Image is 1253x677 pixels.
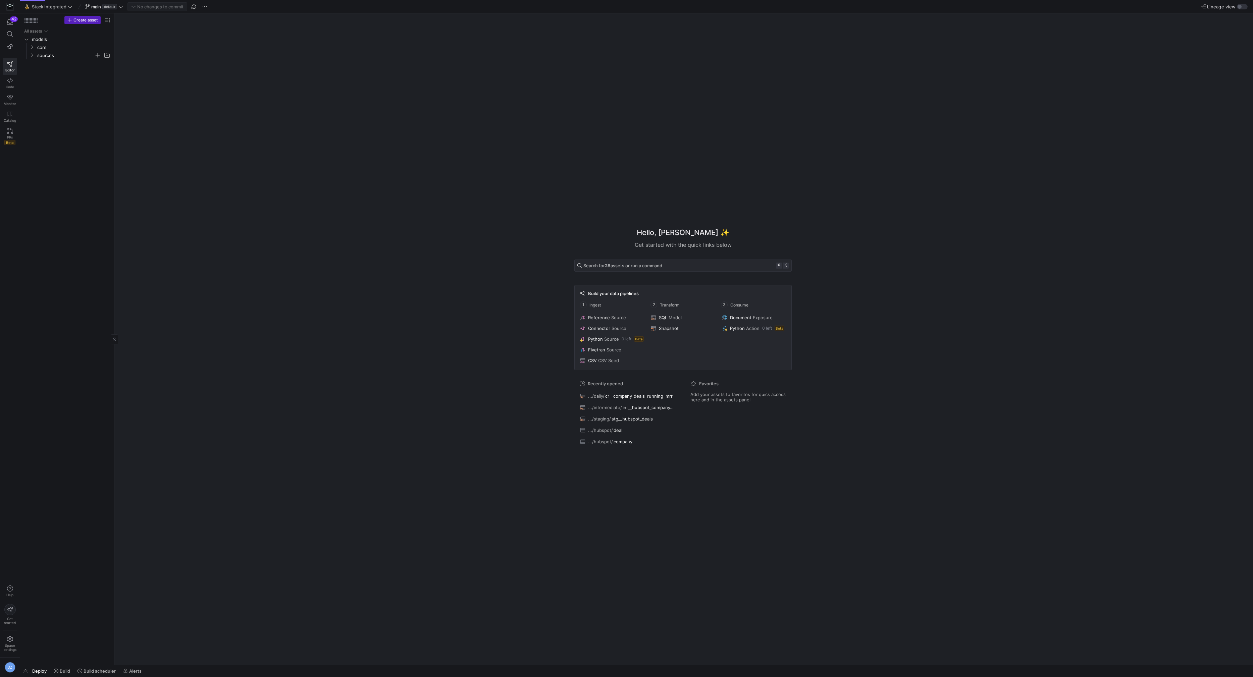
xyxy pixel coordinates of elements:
div: Press SPACE to select this row. [23,43,111,51]
div: 42 [10,16,18,22]
a: https://storage.googleapis.com/y42-prod-data-exchange/images/Yf2Qvegn13xqq0DljGMI0l8d5Zqtiw36EXr8... [3,1,17,12]
span: CSV [588,358,597,363]
div: Press SPACE to select this row. [23,35,111,43]
span: Favorites [699,381,719,386]
span: Lineage view [1207,4,1236,9]
span: Connector [588,326,610,331]
span: default [102,4,117,9]
a: Monitor [3,92,17,108]
button: .../hubspot/company [578,437,677,446]
button: Snapshot [649,324,716,332]
span: Beta [775,326,784,331]
span: 0 left [762,326,772,331]
span: Recently opened [588,381,623,386]
button: Alerts [120,665,145,677]
span: Exposure [753,315,773,320]
button: DocumentExposure [721,314,787,322]
span: Action [746,326,760,331]
span: Python [730,326,745,331]
span: Get started [4,617,16,625]
button: .../hubspot/deal [578,426,677,435]
span: Build your data pipelines [588,291,639,296]
div: Get started with the quick links below [574,241,792,249]
span: Reference [588,315,610,320]
button: .../intermediate/int__hubspot_company_deal_events_long [578,403,677,412]
span: cr__company_deals_running_mrr [605,393,673,399]
button: PythonSource0 leftBeta [579,335,645,343]
span: Deploy [32,668,47,674]
button: Build [51,665,73,677]
h1: Hello, [PERSON_NAME] ✨ [637,227,729,238]
button: Getstarted [3,601,17,627]
span: deal [614,428,622,433]
span: Beta [4,140,15,145]
span: Build scheduler [84,668,116,674]
span: Fivetran [588,347,605,352]
span: sources [37,52,94,59]
div: All assets [24,29,42,34]
a: Editor [3,58,17,75]
button: PythonAction0 leftBeta [721,324,787,332]
a: Catalog [3,108,17,125]
span: Create asset [73,18,98,22]
span: Catalog [4,118,16,122]
button: maindefault [84,2,125,11]
span: 🍌 [24,4,29,9]
button: ReferenceSource [579,314,645,322]
a: Code [3,75,17,92]
span: .../hubspot/ [588,439,613,444]
span: Source [604,336,619,342]
span: .../intermediate/ [588,405,622,410]
a: Spacesettings [3,633,17,655]
button: Search for28assets or run a command⌘k [574,260,792,272]
span: Help [6,593,14,597]
button: Create asset [64,16,101,24]
div: Press SPACE to select this row. [23,51,111,59]
button: Build scheduler [74,665,119,677]
span: core [37,44,110,51]
span: Code [6,85,14,89]
span: Alerts [129,668,142,674]
button: SQLModel [649,314,716,322]
span: .../daily/ [588,393,605,399]
span: 0 left [622,337,631,341]
button: 🍌Stack Integrated [23,2,74,11]
span: Beta [634,336,644,342]
img: https://storage.googleapis.com/y42-prod-data-exchange/images/Yf2Qvegn13xqq0DljGMI0l8d5Zqtiw36EXr8... [7,3,13,10]
span: .../staging/ [588,416,611,421]
button: .../staging/stg__hubspot_deals [578,414,677,423]
span: Add your assets to favorites for quick access here and in the assets panel [690,392,786,402]
span: main [91,4,101,9]
button: .../daily/cr__company_deals_running_mrr [578,392,677,400]
span: PRs [7,135,13,139]
span: Source [607,347,621,352]
span: .../hubspot/ [588,428,613,433]
span: SQL [659,315,667,320]
span: Snapshot [659,326,679,331]
span: models [32,36,110,43]
button: DZ [3,660,17,674]
span: Source [611,315,626,320]
span: Editor [5,68,15,72]
button: 42 [3,16,17,28]
button: CSVCSV Seed [579,356,645,364]
span: Source [612,326,626,331]
a: PRsBeta [3,125,17,148]
strong: 28 [605,263,611,268]
button: Help [3,582,17,600]
span: Model [669,315,682,320]
span: Python [588,336,603,342]
div: DZ [5,662,15,673]
span: int__hubspot_company_deal_events_long [623,405,675,410]
button: ConnectorSource [579,324,645,332]
span: Space settings [4,643,16,652]
span: Search for assets or run a command [583,263,662,268]
span: Build [60,668,70,674]
kbd: ⌘ [776,263,782,269]
span: Document [730,315,751,320]
span: Stack Integrated [32,4,66,9]
span: stg__hubspot_deals [612,416,653,421]
span: company [614,439,632,444]
button: FivetranSource [579,346,645,354]
div: Press SPACE to select this row. [23,27,111,35]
